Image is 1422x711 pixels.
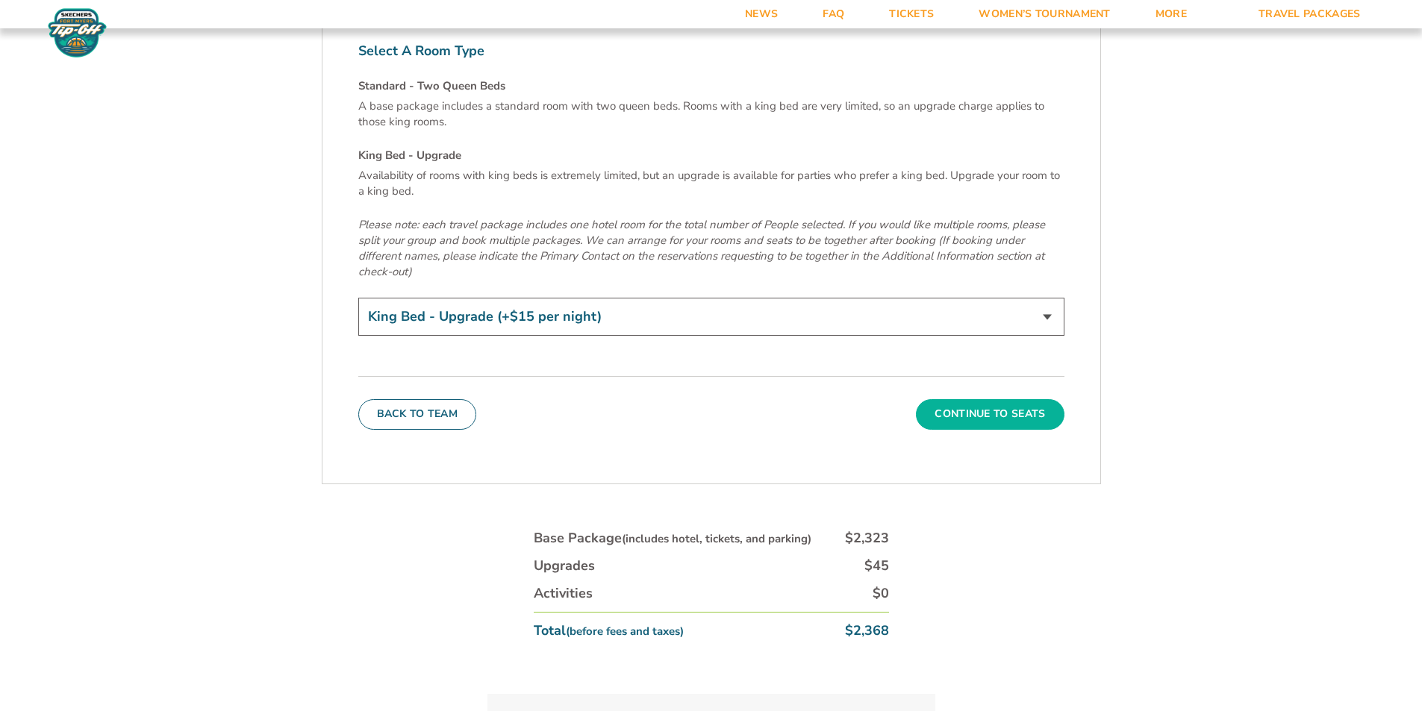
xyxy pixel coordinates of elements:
[358,42,1064,60] label: Select A Room Type
[358,168,1064,199] p: Availability of rooms with king beds is extremely limited, but an upgrade is available for partie...
[845,621,889,640] div: $2,368
[534,621,684,640] div: Total
[845,529,889,548] div: $2,323
[864,557,889,575] div: $45
[358,78,1064,94] h4: Standard - Two Queen Beds
[358,148,1064,163] h4: King Bed - Upgrade
[358,98,1064,130] p: A base package includes a standard room with two queen beds. Rooms with a king bed are very limit...
[534,557,595,575] div: Upgrades
[358,217,1045,279] em: Please note: each travel package includes one hotel room for the total number of People selected....
[873,584,889,603] div: $0
[534,584,593,603] div: Activities
[566,624,684,639] small: (before fees and taxes)
[358,399,477,429] button: Back To Team
[916,399,1064,429] button: Continue To Seats
[45,7,110,58] img: Fort Myers Tip-Off
[534,529,811,548] div: Base Package
[622,531,811,546] small: (includes hotel, tickets, and parking)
